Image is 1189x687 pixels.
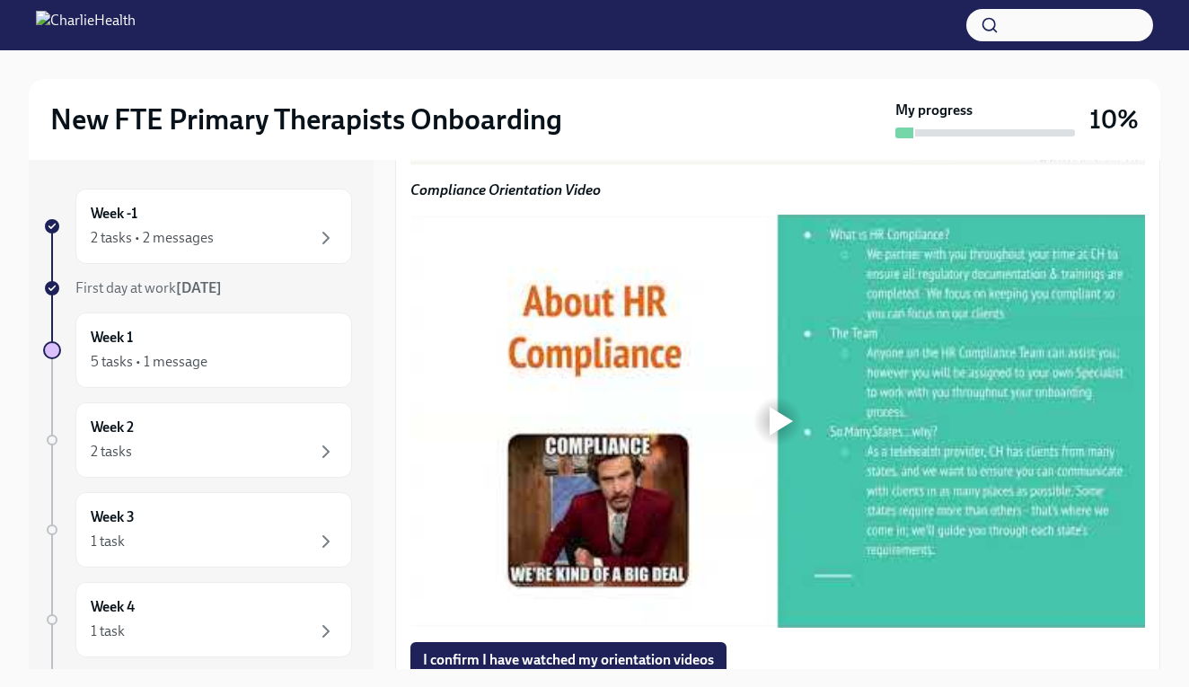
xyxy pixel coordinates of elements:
[91,204,137,224] h6: Week -1
[91,442,132,462] div: 2 tasks
[895,101,973,120] strong: My progress
[91,328,133,348] h6: Week 1
[43,313,352,388] a: Week 15 tasks • 1 message
[91,597,135,617] h6: Week 4
[50,101,562,137] h2: New FTE Primary Therapists Onboarding
[36,11,136,40] img: CharlieHealth
[43,492,352,568] a: Week 31 task
[43,402,352,478] a: Week 22 tasks
[91,352,207,372] div: 5 tasks • 1 message
[176,279,222,296] strong: [DATE]
[91,418,134,437] h6: Week 2
[423,651,714,669] span: I confirm I have watched my orientation videos
[91,621,125,641] div: 1 task
[91,228,214,248] div: 2 tasks • 2 messages
[43,189,352,264] a: Week -12 tasks • 2 messages
[43,582,352,657] a: Week 41 task
[91,532,125,551] div: 1 task
[75,279,222,296] span: First day at work
[91,507,135,527] h6: Week 3
[410,181,601,198] strong: Compliance Orientation Video
[43,278,352,298] a: First day at work[DATE]
[410,642,727,678] button: I confirm I have watched my orientation videos
[1089,103,1139,136] h3: 10%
